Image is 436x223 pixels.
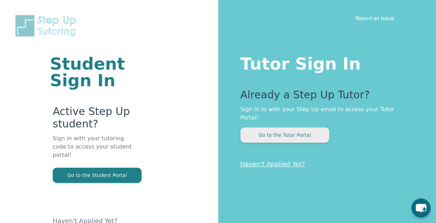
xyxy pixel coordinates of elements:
[240,160,305,168] a: Haven't Applied Yet?
[53,134,135,168] p: Sign in with your tutoring code to access your student portal!
[50,55,135,89] h1: Student Sign In
[53,105,135,134] p: Active Step Up student?
[14,14,80,38] img: Step Up Tutoring horizontal logo
[356,15,394,21] a: Report an Issue
[240,53,409,72] h1: Tutor Sign In
[53,172,142,178] a: Go to the Student Portal
[240,105,409,122] p: Sign in to with your Step Up email to access your Tutor Portal!
[411,198,430,217] button: chat-button
[240,132,329,138] a: Go to the Tutor Portal
[240,127,329,143] button: Go to the Tutor Portal
[53,168,142,183] button: Go to the Student Portal
[240,89,409,105] p: Already a Step Up Tutor?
